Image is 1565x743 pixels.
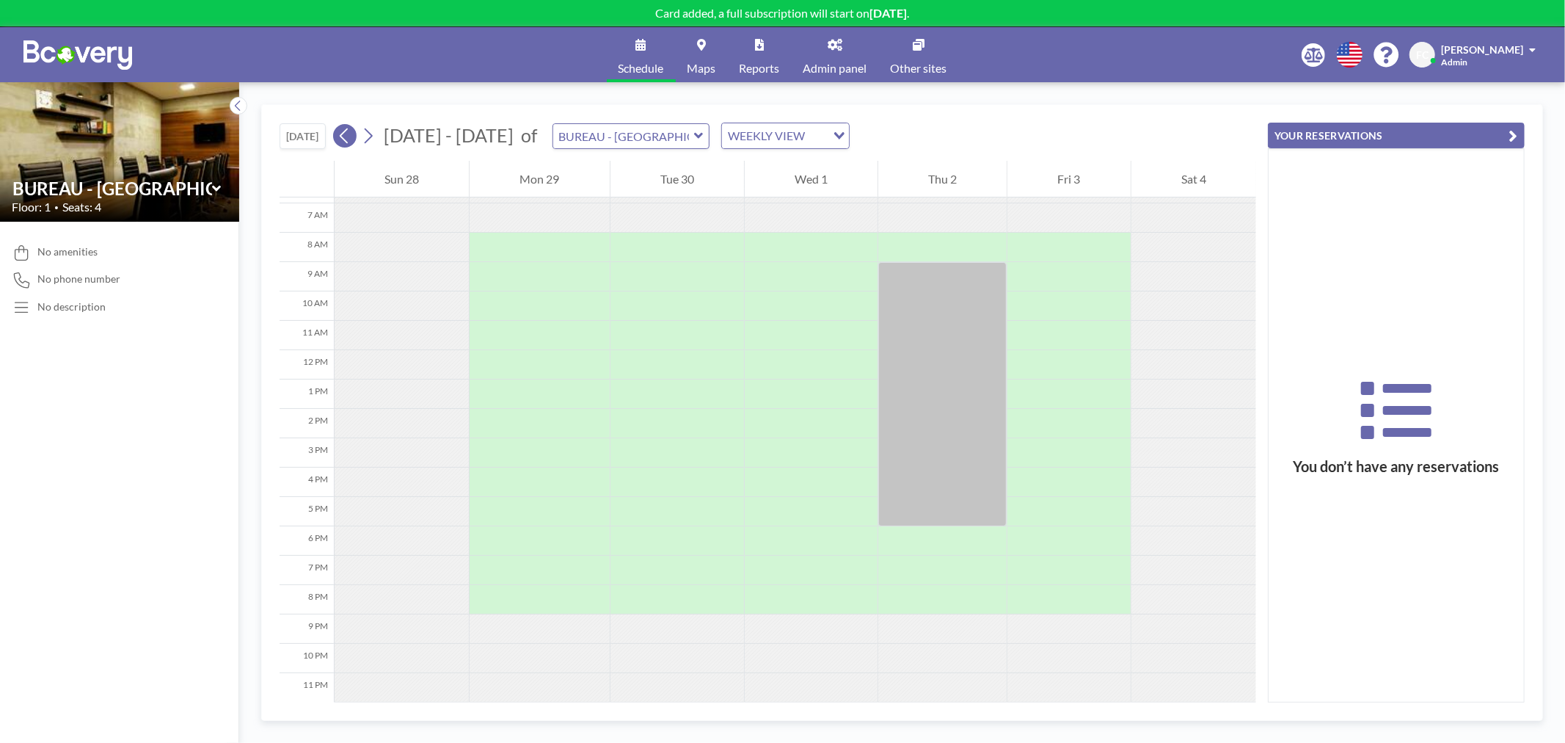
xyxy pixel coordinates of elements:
span: of [521,124,537,147]
span: WEEKLY VIEW [725,126,808,145]
div: Wed 1 [745,161,878,197]
b: [DATE] [870,6,908,20]
div: 7 PM [280,556,334,585]
a: Other sites [879,27,959,82]
div: 9 AM [280,262,334,291]
span: Other sites [891,62,947,74]
span: [DATE] - [DATE] [384,124,514,146]
div: 8 PM [280,585,334,615]
span: Admin [1441,57,1467,68]
h3: You don’t have any reservations [1269,457,1524,476]
div: 1 PM [280,380,334,409]
div: 7 AM [280,203,334,233]
div: Tue 30 [610,161,744,197]
span: No amenities [37,245,98,258]
button: YOUR RESERVATIONS [1268,123,1525,148]
div: 8 AM [280,233,334,262]
span: • [54,203,59,212]
div: 12 PM [280,350,334,380]
div: Sat 4 [1131,161,1256,197]
div: 9 PM [280,615,334,644]
span: Admin panel [803,62,867,74]
a: Maps [676,27,728,82]
div: No description [37,300,106,313]
a: Admin panel [792,27,879,82]
div: 6 PM [280,526,334,556]
div: 4 PM [280,468,334,497]
span: FC [1416,48,1429,62]
input: BUREAU - RUE PASCAL [12,178,212,199]
div: Thu 2 [878,161,1007,197]
a: Schedule [607,27,676,82]
span: Reports [740,62,780,74]
div: Fri 3 [1007,161,1130,197]
span: [PERSON_NAME] [1441,43,1523,56]
div: 10 PM [280,644,334,673]
span: Maps [687,62,716,74]
span: No phone number [37,272,120,286]
a: Reports [728,27,792,82]
div: Mon 29 [470,161,609,197]
div: 11 PM [280,673,334,703]
span: Floor: 1 [12,200,51,214]
input: BUREAU - RUE PASCAL [553,124,694,148]
img: organization-logo [23,40,132,70]
div: 5 PM [280,497,334,526]
div: Search for option [722,123,849,148]
button: [DATE] [280,123,326,149]
div: 10 AM [280,291,334,321]
div: 3 PM [280,438,334,468]
div: 2 PM [280,409,334,438]
div: 11 AM [280,321,334,350]
span: Seats: 4 [62,200,101,214]
input: Search for option [809,126,825,145]
span: Schedule [619,62,664,74]
div: Sun 28 [335,161,469,197]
